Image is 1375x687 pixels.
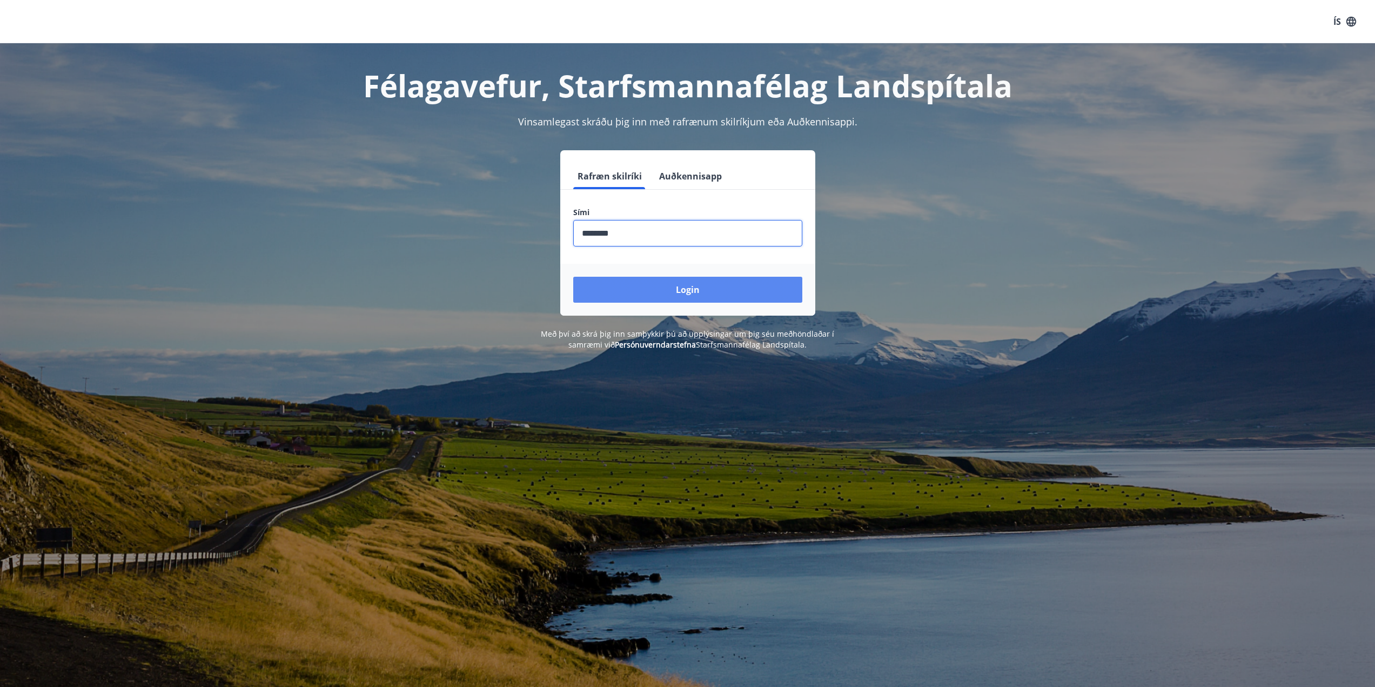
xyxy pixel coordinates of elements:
button: ÍS [1327,12,1362,31]
span: Vinsamlegast skráðu þig inn með rafrænum skilríkjum eða Auðkennisappi. [518,115,857,128]
button: Login [573,277,802,303]
h1: Félagavefur, Starfsmannafélag Landspítala [312,65,1064,106]
span: Með því að skrá þig inn samþykkir þú að upplýsingar um þig séu meðhöndlaðar í samræmi við Starfsm... [541,329,834,350]
label: Sími [573,207,802,218]
a: Persónuverndarstefna [615,339,696,350]
button: Auðkennisapp [655,163,726,189]
button: Rafræn skilríki [573,163,646,189]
